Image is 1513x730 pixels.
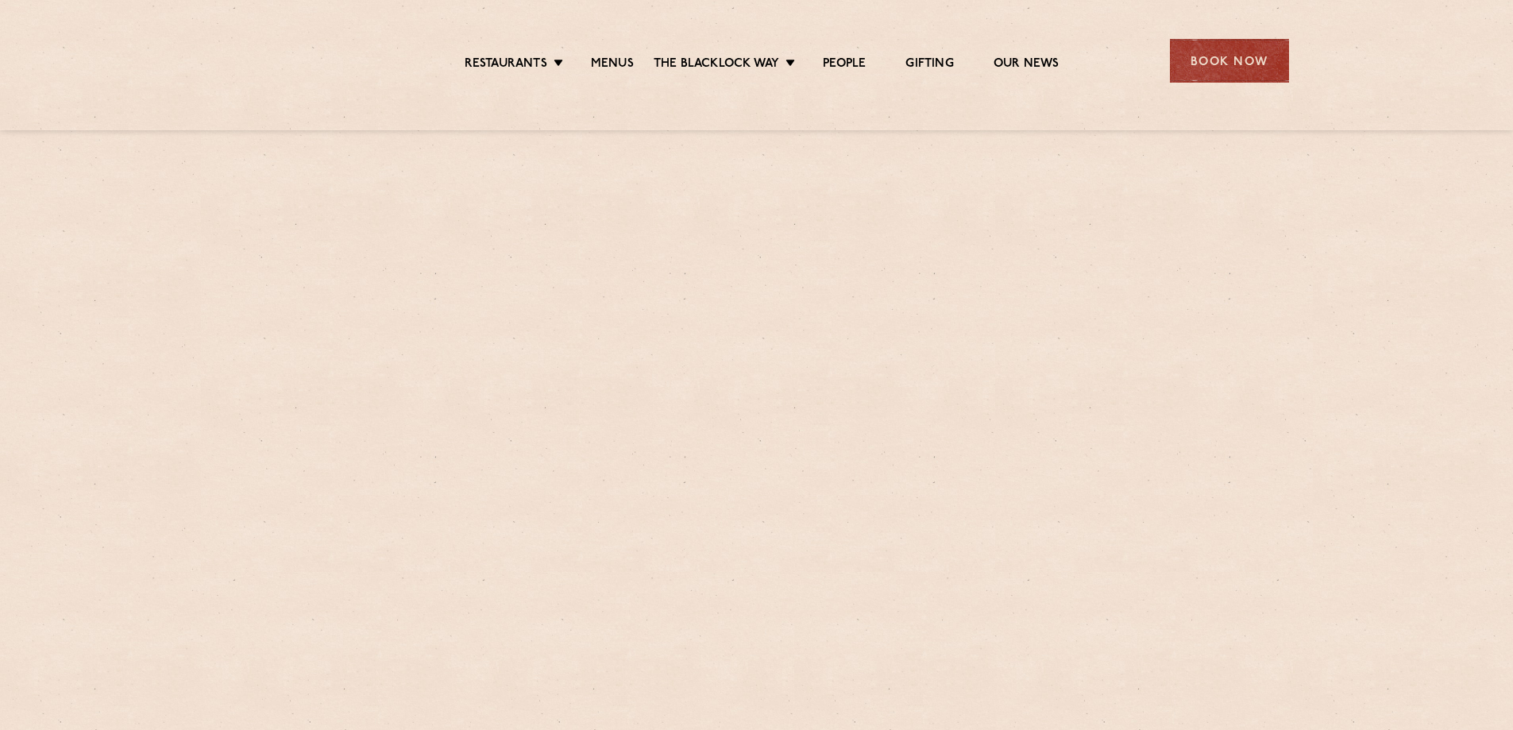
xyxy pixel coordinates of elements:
a: People [823,56,866,74]
a: Our News [994,56,1059,74]
a: Gifting [905,56,953,74]
a: Restaurants [465,56,547,74]
div: Book Now [1170,39,1289,83]
img: svg%3E [225,15,362,106]
a: The Blacklock Way [654,56,779,74]
a: Menus [591,56,634,74]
